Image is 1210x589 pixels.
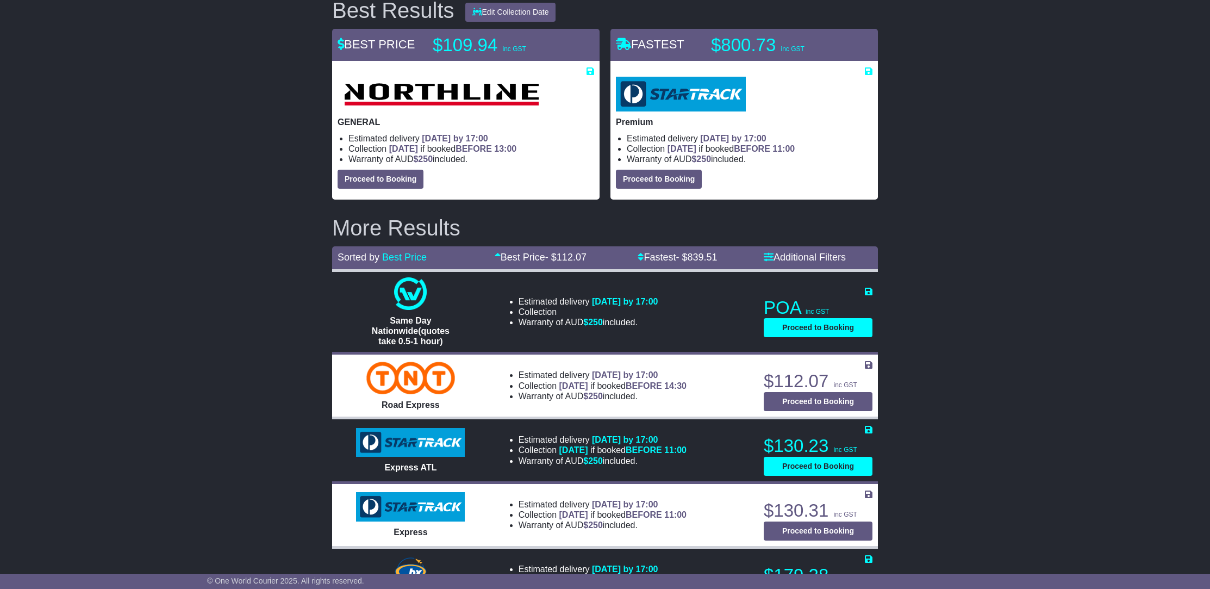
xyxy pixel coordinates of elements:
p: $800.73 [711,34,847,56]
span: Same Day Nationwide(quotes take 0.5-1 hour) [372,316,450,346]
li: Estimated delivery [519,499,687,510]
span: BEST PRICE [338,38,415,51]
li: Warranty of AUD included. [519,317,658,327]
span: BEFORE [626,381,662,390]
p: $130.31 [764,500,872,522]
li: Estimated delivery [519,296,658,307]
p: $109.94 [433,34,569,56]
span: Sorted by [338,252,379,263]
span: 839.51 [687,252,717,263]
span: inc GST [833,381,857,389]
span: BEFORE [626,445,662,455]
span: 250 [588,392,603,401]
li: Collection [519,445,687,455]
button: Proceed to Booking [616,170,702,189]
li: Warranty of AUD included. [519,520,687,530]
a: Best Price [382,252,427,263]
span: 250 [418,154,433,164]
span: $ [583,520,603,530]
span: inc GST [806,308,829,315]
span: BEFORE [626,510,662,519]
span: 11:00 [664,445,687,455]
span: [DATE] [559,381,588,390]
span: [DATE] by 17:00 [592,500,658,509]
span: 250 [696,154,711,164]
span: $ [413,154,433,164]
span: 250 [588,318,603,327]
li: Warranty of AUD included. [627,154,872,164]
li: Collection [348,144,594,154]
button: Proceed to Booking [764,318,872,337]
li: Estimated delivery [348,133,594,144]
li: Warranty of AUD included. [348,154,594,164]
span: [DATE] by 17:00 [592,435,658,444]
span: if booked [559,510,687,519]
span: $ [583,392,603,401]
span: inc GST [833,446,857,454]
span: [DATE] by 17:00 [592,370,658,380]
li: Estimated delivery [519,435,687,445]
li: Warranty of AUD included. [519,456,687,466]
span: - $ [676,252,717,263]
button: Proceed to Booking [764,522,872,541]
span: $ [583,456,603,466]
li: Estimated delivery [627,133,872,144]
span: BEFORE [734,144,770,153]
li: Warranty of AUD included. [519,391,687,401]
span: BEFORE [456,144,492,153]
li: Collection [519,510,687,520]
p: $112.07 [764,370,872,392]
span: $ [583,318,603,327]
span: 250 [588,520,603,530]
span: [DATE] [389,144,418,153]
img: Hunter Express: Road Express [392,555,428,588]
li: Collection [627,144,872,154]
a: Fastest- $839.51 [638,252,717,263]
button: Proceed to Booking [764,457,872,476]
span: [DATE] [559,445,588,455]
span: if booked [389,144,516,153]
span: if booked [559,381,687,390]
span: $ [691,154,711,164]
span: if booked [559,445,687,455]
button: Proceed to Booking [764,392,872,411]
a: Best Price- $112.07 [495,252,587,263]
span: [DATE] [559,510,588,519]
li: Estimated delivery [519,564,687,574]
span: 14:30 [664,381,687,390]
span: 11:00 [664,510,687,519]
p: $130.23 [764,435,872,457]
span: [DATE] by 17:00 [592,297,658,306]
img: StarTrack: Express [356,492,465,522]
p: Premium [616,117,872,127]
p: POA [764,297,872,319]
li: Estimated delivery [519,370,687,380]
img: StarTrack: Premium [616,77,746,111]
span: 112.07 [557,252,587,263]
button: Proceed to Booking [338,170,423,189]
span: Express ATL [384,463,436,472]
span: © One World Courier 2025. All rights reserved. [207,576,364,585]
span: inc GST [781,45,804,53]
span: [DATE] [668,144,696,153]
span: 250 [588,456,603,466]
p: $179.28 [764,565,872,586]
h2: More Results [332,216,878,240]
img: Northline Distribution: GENERAL [338,77,545,111]
span: Express [394,528,427,537]
span: inc GST [833,511,857,518]
span: inc GST [502,45,526,53]
span: [DATE] by 17:00 [422,134,488,143]
img: TNT Domestic: Road Express [366,362,455,394]
img: One World Courier: Same Day Nationwide(quotes take 0.5-1 hour) [394,277,427,310]
p: GENERAL [338,117,594,127]
a: Additional Filters [764,252,846,263]
span: if booked [668,144,795,153]
span: Road Express [382,400,440,410]
span: 13:00 [494,144,516,153]
li: Collection [519,307,658,317]
span: 11:00 [772,144,795,153]
img: StarTrack: Express ATL [356,428,465,457]
button: Edit Collection Date [465,3,556,22]
span: [DATE] by 17:00 [700,134,766,143]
